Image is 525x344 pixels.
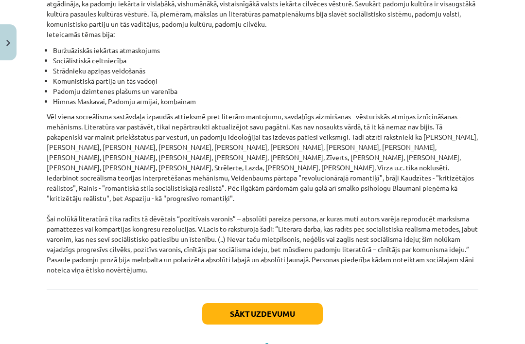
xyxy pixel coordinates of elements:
li: Strādnieku apziņas veidošanās [53,66,478,76]
li: Buržuāziskās iekārtas atmaskojums [53,45,478,55]
li: Padomju dzimtenes plašums un varenība [53,86,478,96]
li: Sociālistiskā celtniecība [53,55,478,66]
img: icon-close-lesson-0947bae3869378f0d4975bcd49f059093ad1ed9edebbc8119c70593378902aed.svg [6,40,10,46]
li: Himnas Maskavai, Padomju armijai, kombainam [53,96,478,107]
li: Komunistiskā partija un tās vadoņi [53,76,478,86]
button: Sākt uzdevumu [202,303,323,325]
p: Vēl viena socreālisma sastāvdaļa izpaudās attieksmē pret literāro mantojumu, savdabīgs aizmiršana... [47,111,478,275]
